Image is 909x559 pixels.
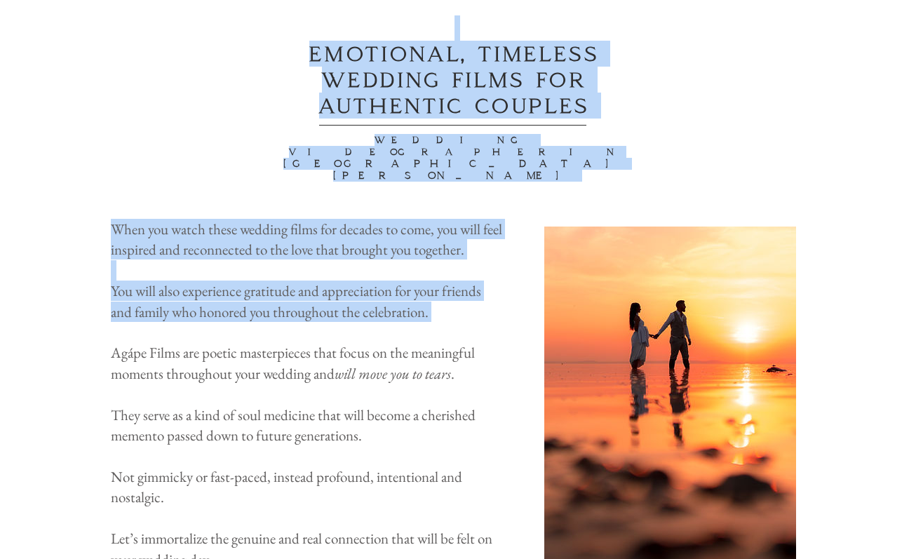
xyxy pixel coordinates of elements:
span: You will also experience gratitude and appreciation for your friends and family who honored you t... [111,281,481,321]
span: When you watch these wedding films for decades to come, you will feel inspired and reconnected to... [111,220,502,259]
span: They serve as a kind of soul medicine that will become a cherished memento passed down to future ... [111,405,476,445]
span: will move you to tears [335,364,451,383]
a: wedding videographer in [GEOGRAPHIC_DATA][PERSON_NAME] [283,134,626,182]
span: Agápe Films are poetic masterpieces that focus on the meaningful moments throughout your wedding ... [111,343,475,382]
span: emotional, timeless wedding films for authentic couples [309,41,599,119]
span: Not gimmicky or fast-paced, instead profound, intentional and nostalgic. [111,467,462,506]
